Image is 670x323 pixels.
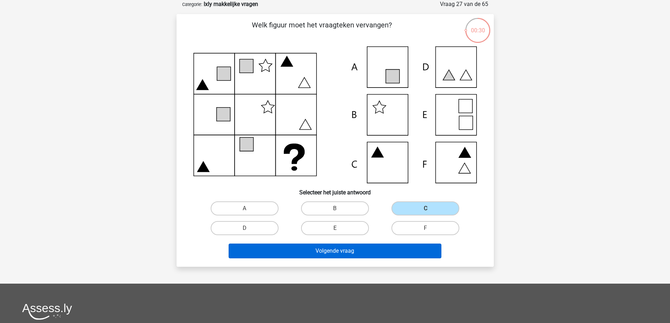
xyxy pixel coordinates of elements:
[204,1,258,7] strong: Ixly makkelijke vragen
[211,201,279,215] label: A
[211,221,279,235] label: D
[182,2,202,7] small: Categorie:
[391,201,459,215] label: C
[188,183,483,196] h6: Selecteer het juiste antwoord
[465,17,491,35] div: 00:30
[301,221,369,235] label: E
[22,303,72,320] img: Assessly logo
[301,201,369,215] label: B
[188,20,456,41] p: Welk figuur moet het vraagteken vervangen?
[391,221,459,235] label: F
[229,244,441,258] button: Volgende vraag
